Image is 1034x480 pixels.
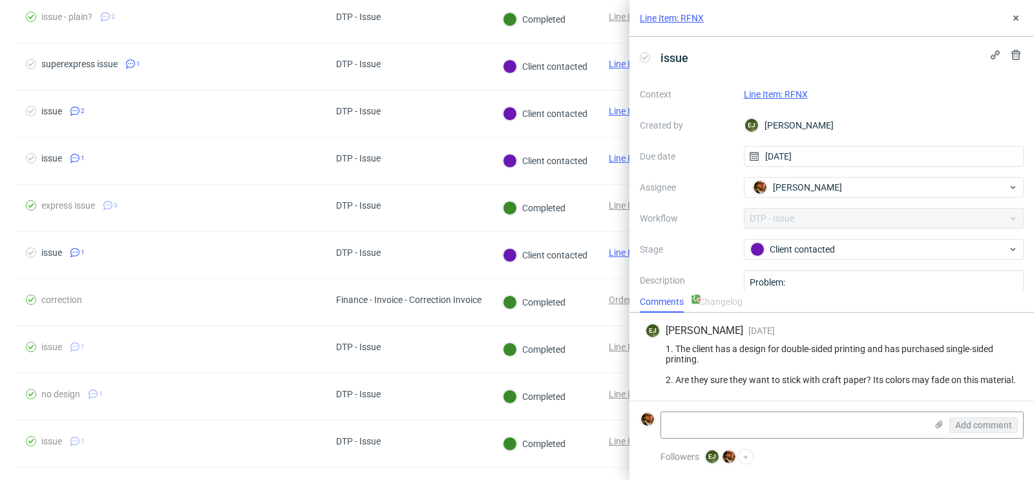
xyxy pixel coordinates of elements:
[754,181,766,194] img: Matteo Corsico
[640,242,733,257] label: Stage
[81,436,85,446] span: 1
[503,295,565,309] div: Completed
[609,389,670,399] a: Line Item: IQRJ
[336,106,381,116] div: DTP - Issue
[609,106,673,116] a: Line Item: RFHQ
[111,12,115,22] span: 2
[666,324,743,338] span: [PERSON_NAME]
[660,452,699,462] span: Followers
[655,47,693,68] span: issue
[745,119,758,132] figcaption: EJ
[503,390,565,404] div: Completed
[744,115,1024,136] div: [PERSON_NAME]
[336,59,381,69] div: DTP - Issue
[738,449,754,464] button: +
[640,118,733,133] label: Created by
[609,12,675,22] a: Line Item: JNDM
[41,342,62,352] div: issue
[750,242,1008,256] div: Client contacted
[645,344,1018,385] div: 1. The client has a design for double-sided printing and has purchased single-sided printing. 2. ...
[41,106,62,116] div: issue
[41,12,92,22] div: issue - plain?
[336,389,381,399] div: DTP - Issue
[609,59,675,69] a: Line Item: WCLH
[81,247,85,258] span: 1
[81,106,85,116] span: 2
[609,436,672,446] a: Line Item: GSPS
[41,153,62,163] div: issue
[609,247,673,258] a: Line Item: RFNX
[41,389,80,399] div: no design
[81,342,85,352] span: 1
[640,211,733,226] label: Workflow
[41,247,62,258] div: issue
[609,342,673,352] a: Line Item: DCSO
[41,295,82,305] div: correction
[336,153,381,163] div: DTP - Issue
[641,413,654,426] img: Matteo Corsico
[699,292,743,313] div: Changelog
[744,89,808,99] a: Line Item: RFNX
[723,450,735,463] img: Matteo Corsico
[609,153,672,163] a: Line Item: VEVV
[609,295,688,305] a: Order: R898559795
[41,59,118,69] div: superexpress issue
[503,59,587,74] div: Client contacted
[640,12,704,25] a: Line Item: RFNX
[503,201,565,215] div: Completed
[640,292,684,313] div: Comments
[336,247,381,258] div: DTP - Issue
[81,153,85,163] span: 1
[503,437,565,451] div: Completed
[114,200,118,211] span: 3
[336,295,481,305] div: Finance - Invoice - Correction Invoice
[503,248,587,262] div: Client contacted
[336,12,381,22] div: DTP - Issue
[503,107,587,121] div: Client contacted
[744,270,1024,332] textarea: Problem: Impact: What is needed?:
[646,324,659,337] figcaption: EJ
[748,326,775,336] span: [DATE]
[503,12,565,26] div: Completed
[640,180,733,195] label: Assignee
[41,436,62,446] div: issue
[773,181,842,194] span: [PERSON_NAME]
[640,149,733,164] label: Due date
[136,59,140,69] span: 1
[706,450,719,463] figcaption: EJ
[640,87,733,102] label: Context
[609,200,675,211] a: Line Item: QCWT
[640,273,733,329] label: Description
[99,389,103,399] span: 1
[336,436,381,446] div: DTP - Issue
[503,342,565,357] div: Completed
[336,342,381,352] div: DTP - Issue
[336,200,381,211] div: DTP - Issue
[503,154,587,168] div: Client contacted
[41,200,95,211] div: express issue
